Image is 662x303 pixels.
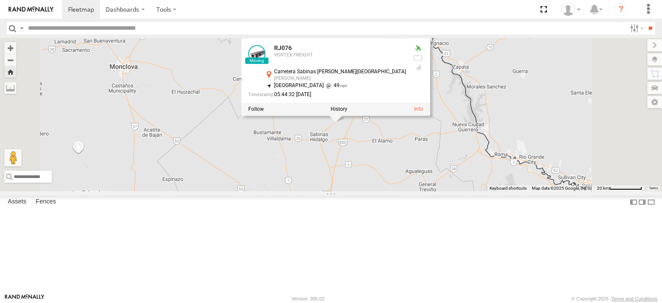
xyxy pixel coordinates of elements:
div: RJ076 [274,45,406,52]
div: [PERSON_NAME] [274,76,406,81]
span: 20 km [597,186,609,191]
div: Valid GPS Fix [413,45,423,52]
span: Map data ©2025 Google, INEGI [532,186,592,191]
div: Carretera Sabinas [PERSON_NAME][GEOGRAPHIC_DATA] [274,69,406,75]
button: Zoom Home [4,66,16,78]
div: VORTEX FREIGHT [274,53,406,58]
i: ? [614,3,628,16]
label: Measure [4,82,16,94]
label: Dock Summary Table to the Right [638,196,646,208]
label: Fences [31,196,60,208]
button: Zoom out [4,54,16,66]
label: Dock Summary Table to the Left [629,196,638,208]
button: Drag Pegman onto the map to open Street View [4,149,22,166]
a: Visit our Website [5,294,44,303]
div: Version: 305.02 [292,296,325,301]
label: Search Filter Options [627,22,645,34]
button: Keyboard shortcuts [490,185,527,191]
div: © Copyright 2025 - [571,296,657,301]
div: Date/time of location update [248,92,406,97]
a: Terms and Conditions [612,296,657,301]
label: Search Query [18,22,25,34]
div: No battery health information received from this device. [413,54,423,61]
label: View Asset History [331,106,347,112]
a: Terms [649,186,658,190]
button: Zoom in [4,42,16,54]
label: Assets [3,196,31,208]
label: Hide Summary Table [647,196,656,208]
label: Map Settings [647,96,662,108]
img: rand-logo.svg [9,6,53,12]
button: Map Scale: 20 km per 73 pixels [594,185,645,191]
label: Realtime tracking of Asset [248,106,264,112]
span: [GEOGRAPHIC_DATA] [274,82,324,88]
div: VORTEX FREIGHT [559,3,584,16]
div: Last Event GSM Signal Strength [413,64,423,71]
span: 49 [324,82,347,88]
a: View Asset Details [414,106,423,112]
